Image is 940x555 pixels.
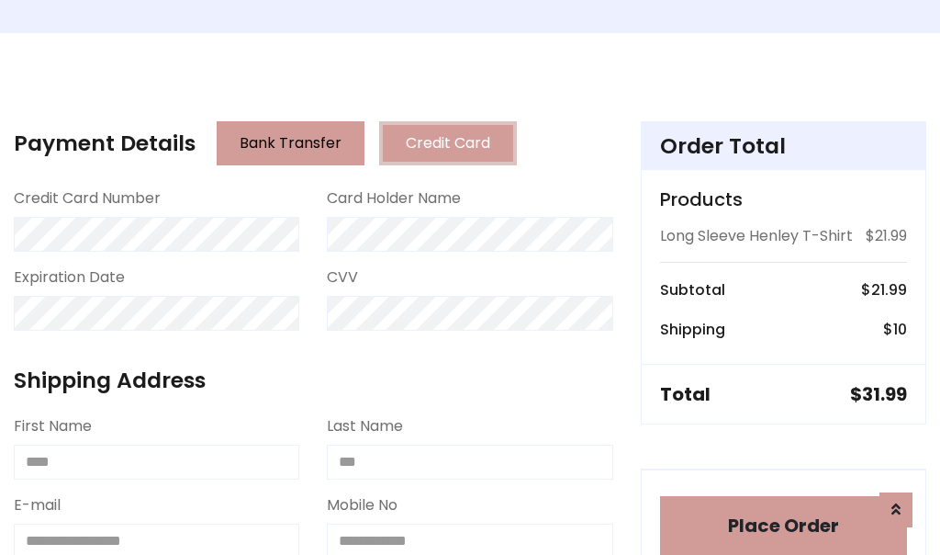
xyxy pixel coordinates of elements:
h5: Total [660,383,711,405]
label: Card Holder Name [327,187,461,210]
span: 10 [893,319,907,340]
h6: Subtotal [660,281,725,299]
h4: Payment Details [14,130,196,156]
label: Credit Card Number [14,187,161,210]
span: 31.99 [862,381,907,407]
span: 21.99 [871,279,907,300]
label: Expiration Date [14,266,125,289]
h5: Products [660,188,907,210]
h5: $ [850,383,907,405]
button: Credit Card [379,121,517,165]
button: Place Order [660,496,907,555]
h4: Order Total [660,133,907,159]
label: E-mail [14,494,61,516]
h6: $ [861,281,907,299]
p: $21.99 [866,225,907,247]
p: Long Sleeve Henley T-Shirt [660,225,853,247]
label: First Name [14,415,92,437]
label: Mobile No [327,494,397,516]
h6: $ [883,321,907,338]
label: Last Name [327,415,403,437]
h4: Shipping Address [14,368,613,393]
button: Bank Transfer [217,121,364,165]
label: CVV [327,266,358,289]
h6: Shipping [660,321,725,338]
